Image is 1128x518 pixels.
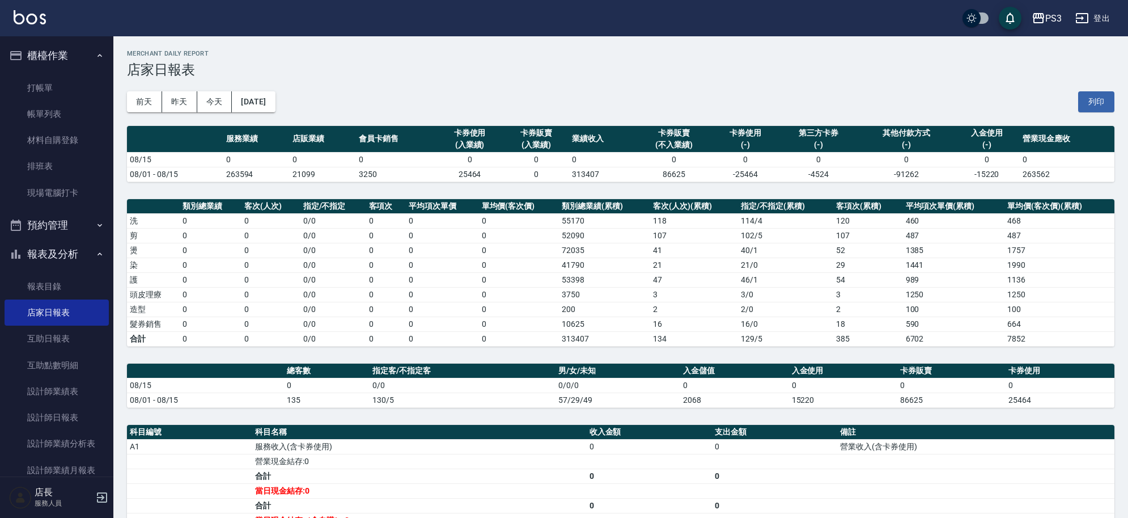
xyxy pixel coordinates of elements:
[479,287,559,302] td: 0
[223,126,290,153] th: 服務業績
[406,331,478,346] td: 0
[300,287,366,302] td: 0 / 0
[252,498,586,513] td: 合計
[1006,393,1114,407] td: 25464
[241,213,300,228] td: 0
[356,126,436,153] th: 會員卡銷售
[587,425,712,440] th: 收入金額
[903,243,1005,258] td: 1385
[559,287,650,302] td: 3750
[284,364,370,378] th: 總客數
[479,243,559,258] td: 0
[953,152,1020,167] td: 0
[569,152,635,167] td: 0
[180,272,241,287] td: 0
[366,331,406,346] td: 0
[999,7,1021,30] button: save
[781,139,856,151] div: (-)
[778,152,859,167] td: 0
[241,302,300,317] td: 0
[738,272,833,287] td: 46 / 1
[559,243,650,258] td: 72035
[284,378,370,393] td: 0
[406,228,478,243] td: 0
[1027,7,1066,30] button: PS3
[127,167,223,182] td: 08/01 - 08/15
[252,483,586,498] td: 當日現金結存:0
[650,199,738,214] th: 客次(人次)(累積)
[14,10,46,24] img: Logo
[241,199,300,214] th: 客次(人次)
[559,331,650,346] td: 313407
[479,302,559,317] td: 0
[503,167,569,182] td: 0
[569,126,635,153] th: 業績收入
[833,213,903,228] td: 120
[5,101,109,127] a: 帳單列表
[903,199,1005,214] th: 平均項次單價(累積)
[366,258,406,272] td: 0
[555,378,680,393] td: 0/0/0
[833,228,903,243] td: 107
[1020,152,1114,167] td: 0
[1078,91,1114,112] button: 列印
[680,393,788,407] td: 2068
[956,139,1017,151] div: (-)
[300,331,366,346] td: 0/0
[837,425,1114,440] th: 備註
[503,152,569,167] td: 0
[650,228,738,243] td: 107
[897,393,1006,407] td: 86625
[5,352,109,378] a: 互助點數明細
[559,228,650,243] td: 52090
[559,302,650,317] td: 200
[127,199,1114,347] table: a dense table
[789,378,897,393] td: 0
[356,167,436,182] td: 3250
[223,152,290,167] td: 0
[859,152,953,167] td: 0
[127,378,284,393] td: 08/15
[1004,228,1114,243] td: 487
[300,213,366,228] td: 0 / 0
[439,127,500,139] div: 卡券使用
[370,364,555,378] th: 指定客/不指定客
[366,302,406,317] td: 0
[127,439,252,454] td: A1
[5,75,109,101] a: 打帳單
[479,331,559,346] td: 0
[241,287,300,302] td: 0
[1020,167,1114,182] td: 263562
[366,243,406,258] td: 0
[5,239,109,269] button: 報表及分析
[1004,199,1114,214] th: 單均價(客次價)(累積)
[127,228,180,243] td: 剪
[559,213,650,228] td: 55170
[300,199,366,214] th: 指定/不指定
[712,152,778,167] td: 0
[366,287,406,302] td: 0
[1004,287,1114,302] td: 1250
[680,378,788,393] td: 0
[903,287,1005,302] td: 1250
[5,127,109,153] a: 材料自購登錄
[252,439,586,454] td: 服務收入(含卡券使用)
[127,364,1114,408] table: a dense table
[406,302,478,317] td: 0
[559,258,650,272] td: 41790
[479,199,559,214] th: 單均價(客次價)
[479,317,559,331] td: 0
[833,317,903,331] td: 18
[252,469,586,483] td: 合計
[162,91,197,112] button: 昨天
[300,243,366,258] td: 0 / 0
[833,331,903,346] td: 385
[897,364,1006,378] th: 卡券販賣
[252,425,586,440] th: 科目名稱
[406,243,478,258] td: 0
[862,139,951,151] div: (-)
[903,317,1005,331] td: 590
[1004,243,1114,258] td: 1757
[638,139,709,151] div: (不入業績)
[862,127,951,139] div: 其他付款方式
